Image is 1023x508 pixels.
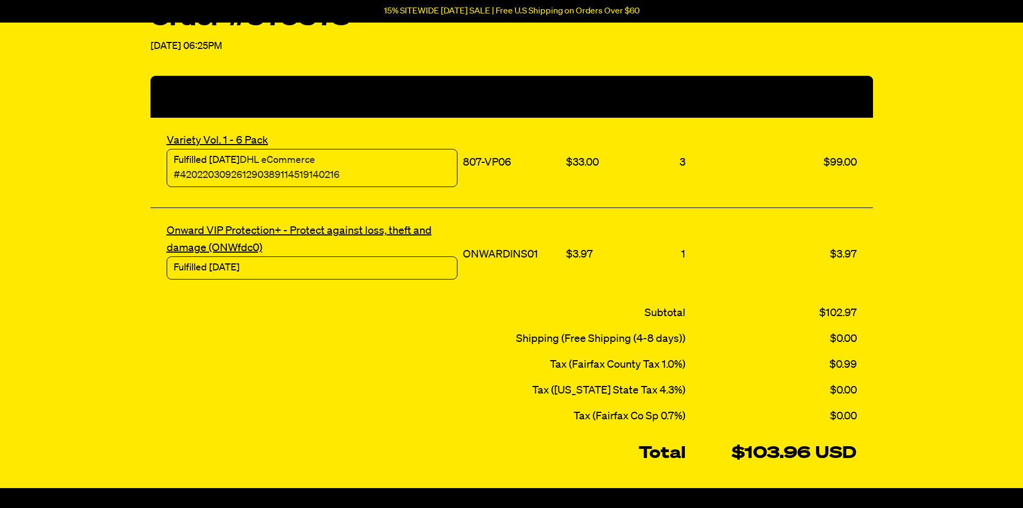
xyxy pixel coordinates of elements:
th: Price [563,76,612,118]
td: $0.00 [688,377,872,403]
td: 3 [612,118,688,208]
td: $0.00 [688,403,872,429]
td: $102.97 [688,300,872,326]
th: SKU [460,76,563,118]
div: Fulfilled [DATE] [167,149,458,188]
strong: $103.96 USD [732,446,857,462]
td: $0.00 [688,326,872,352]
td: 1 [612,208,688,300]
td: ONWARDINS01 [460,208,563,300]
td: Tax (Fairfax Co Sp 0.7%) [151,403,689,429]
td: $33.00 [563,118,612,208]
td: Shipping (Free Shipping (4-8 days)) [151,326,689,352]
th: Total [688,76,872,118]
td: 807-VP06 [460,118,563,208]
td: $99.00 [688,118,872,208]
td: $3.97 [688,208,872,300]
th: Product [151,76,461,118]
a: Onward VIP Protection+ - Protect against loss, theft and damage (ONWfdc0) [167,225,432,253]
div: Fulfilled [DATE] [167,256,458,280]
th: Quantity [612,76,688,118]
a: DHL eCommerce #420220309261290389114519140216 [174,155,340,181]
td: Tax (Fairfax County Tax 1.0%) [151,352,689,377]
td: Tax ([US_STATE] State Tax 4.3%) [151,377,689,403]
strong: Total [639,446,686,462]
td: $3.97 [563,208,612,300]
td: $0.99 [688,352,872,377]
p: 15% SITEWIDE [DATE] SALE | Free U.S Shipping on Orders Over $60 [384,6,640,16]
a: Variety Vol. 1 - 6 Pack [167,135,268,146]
td: Subtotal [151,300,689,326]
p: [DATE] 06:25PM [151,39,873,54]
